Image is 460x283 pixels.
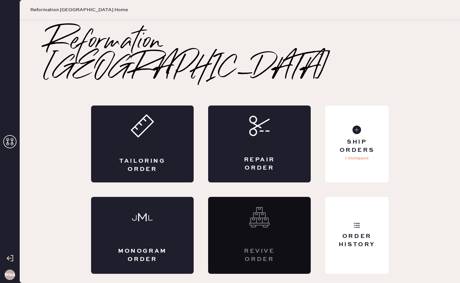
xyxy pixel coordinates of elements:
[234,156,284,172] div: Repair Order
[30,7,128,13] span: Reformation [GEOGRAPHIC_DATA] Home
[345,154,369,162] p: 1 Unshipped
[46,29,434,82] h2: Reformation [GEOGRAPHIC_DATA]
[330,232,383,249] div: Order History
[234,247,284,264] div: Revive order
[117,157,167,174] div: Tailoring Order
[330,138,383,154] div: Ship Orders
[429,253,457,282] iframe: Front Chat
[208,197,311,274] div: Interested? Contact us at care@hemster.co
[5,272,15,277] h3: RNA
[117,247,167,264] div: Monogram Order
